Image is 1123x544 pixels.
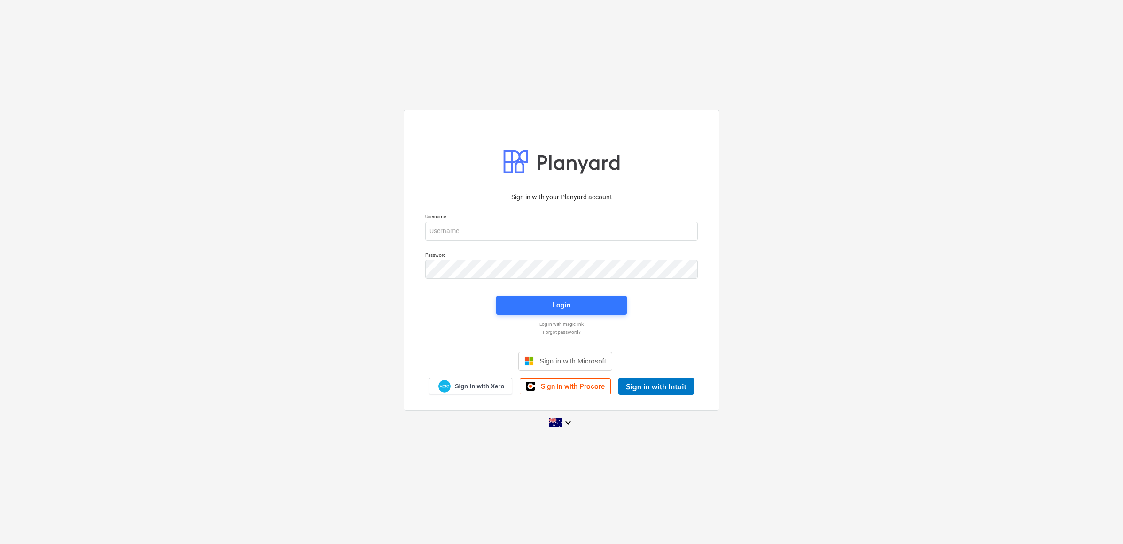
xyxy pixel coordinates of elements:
[520,378,611,394] a: Sign in with Procore
[425,222,698,241] input: Username
[562,417,574,428] i: keyboard_arrow_down
[539,357,606,365] span: Sign in with Microsoft
[421,329,702,335] a: Forgot password?
[425,192,698,202] p: Sign in with your Planyard account
[553,299,570,311] div: Login
[524,356,534,366] img: Microsoft logo
[429,378,513,394] a: Sign in with Xero
[496,296,627,315] button: Login
[455,382,504,391] span: Sign in with Xero
[541,382,605,391] span: Sign in with Procore
[421,321,702,327] a: Log in with magic link
[425,213,698,221] p: Username
[438,380,451,393] img: Xero logo
[425,252,698,260] p: Password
